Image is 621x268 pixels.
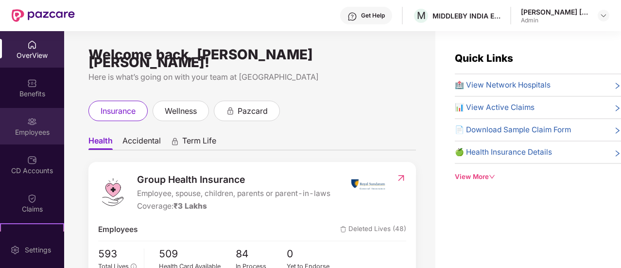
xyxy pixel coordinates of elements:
span: right [614,126,621,136]
span: down [489,174,495,180]
img: svg+xml;base64,PHN2ZyBpZD0iU2V0dGluZy0yMHgyMCIgeG1sbnM9Imh0dHA6Ly93d3cudzMub3JnLzIwMDAvc3ZnIiB3aW... [10,245,20,255]
span: Deleted Lives (48) [340,224,406,235]
span: Quick Links [455,52,513,64]
img: svg+xml;base64,PHN2ZyBpZD0iRHJvcGRvd24tMzJ4MzIiIHhtbG5zPSJodHRwOi8vd3d3LnczLm9yZy8yMDAwL3N2ZyIgd2... [600,12,607,19]
span: insurance [101,105,136,117]
span: 📄 Download Sample Claim Form [455,124,571,136]
div: View More [455,172,621,182]
span: right [614,81,621,91]
span: ₹3 Lakhs [173,201,207,211]
img: logo [98,178,127,207]
div: Get Help [361,12,385,19]
img: deleteIcon [340,226,346,232]
span: 84 [236,246,287,262]
span: Term Life [182,136,216,150]
span: 593 [98,246,137,262]
div: Settings [22,245,54,255]
img: svg+xml;base64,PHN2ZyBpZD0iQmVuZWZpdHMiIHhtbG5zPSJodHRwOi8vd3d3LnczLm9yZy8yMDAwL3N2ZyIgd2lkdGg9Ij... [27,78,37,88]
img: insurerIcon [350,172,386,197]
span: 0 [287,246,338,262]
div: Here is what’s going on with your team at [GEOGRAPHIC_DATA] [88,71,416,83]
span: Accidental [122,136,161,150]
span: 🍏 Health Insurance Details [455,146,552,158]
span: Group Health Insurance [137,172,330,187]
div: Welcome back, [PERSON_NAME] [PERSON_NAME]! [88,51,416,66]
span: Employee, spouse, children, parents or parent-in-laws [137,188,330,199]
span: right [614,104,621,113]
img: RedirectIcon [396,173,406,183]
div: Admin [521,17,589,24]
span: 509 [159,246,236,262]
div: animation [171,137,179,145]
div: MIDDLEBY INDIA ENGINEERING PRIVATE LIMITED - 1 [432,11,500,20]
img: svg+xml;base64,PHN2ZyBpZD0iSGVscC0zMngzMiIgeG1sbnM9Imh0dHA6Ly93d3cudzMub3JnLzIwMDAvc3ZnIiB3aWR0aD... [347,12,357,21]
span: 📊 View Active Claims [455,102,535,113]
img: New Pazcare Logo [12,9,75,22]
span: 🏥 View Network Hospitals [455,79,551,91]
img: svg+xml;base64,PHN2ZyBpZD0iQ0RfQWNjb3VudHMiIGRhdGEtbmFtZT0iQ0QgQWNjb3VudHMiIHhtbG5zPSJodHRwOi8vd3... [27,155,37,165]
span: Employees [98,224,138,235]
div: animation [226,106,235,115]
span: Health [88,136,113,150]
span: right [614,148,621,158]
img: svg+xml;base64,PHN2ZyBpZD0iQ2xhaW0iIHhtbG5zPSJodHRwOi8vd3d3LnczLm9yZy8yMDAwL3N2ZyIgd2lkdGg9IjIwIi... [27,194,37,203]
div: [PERSON_NAME] [PERSON_NAME] [521,7,589,17]
span: M [417,10,426,21]
img: svg+xml;base64,PHN2ZyBpZD0iSG9tZSIgeG1sbnM9Imh0dHA6Ly93d3cudzMub3JnLzIwMDAvc3ZnIiB3aWR0aD0iMjAiIG... [27,40,37,50]
span: pazcard [238,105,268,117]
span: wellness [165,105,197,117]
div: Coverage: [137,200,330,212]
img: svg+xml;base64,PHN2ZyBpZD0iRW1wbG95ZWVzIiB4bWxucz0iaHR0cDovL3d3dy53My5vcmcvMjAwMC9zdmciIHdpZHRoPS... [27,117,37,126]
